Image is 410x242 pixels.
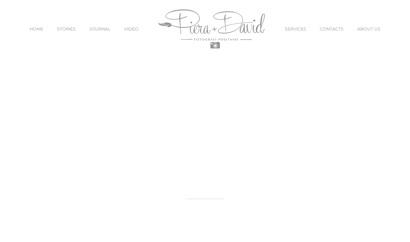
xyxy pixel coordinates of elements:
em: Services [195,211,215,217]
a: HOME [30,16,43,42]
span: ABOUT US [357,27,380,31]
a: VIDEO [124,16,138,42]
span: CONTACTS [320,27,344,31]
a: JOURNAL [89,16,110,42]
a: SERVICES [285,16,306,42]
a: STORIES [57,16,76,42]
span: HOME [30,27,43,31]
a: CONTACTS [320,16,344,42]
a: ABOUT US [357,16,380,42]
img: ghiri_bianco [193,162,217,186]
span: SERVICES [285,27,306,31]
span: VIDEO [124,27,138,31]
span: JOURNAL [89,27,110,31]
span: STORIES [57,27,76,31]
img: Piera Plus David Photography Positano Logo [158,9,265,48]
